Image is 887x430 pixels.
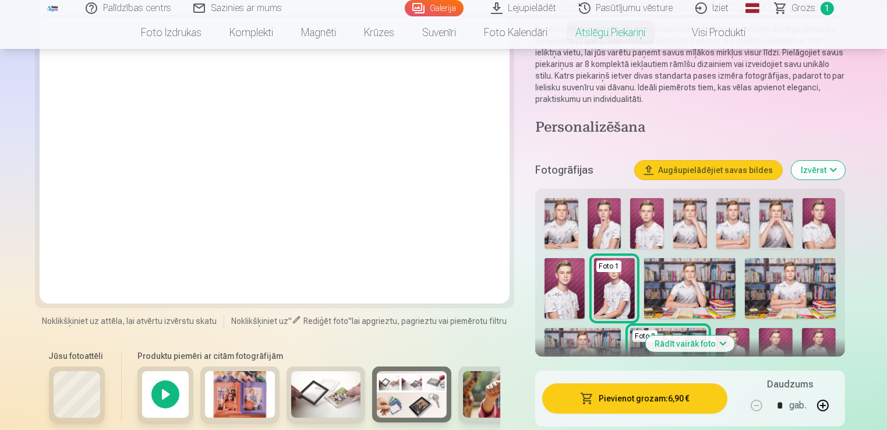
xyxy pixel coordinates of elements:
[660,16,760,49] a: Visi produkti
[535,119,846,138] h4: Personalizēšana
[767,378,813,392] h5: Daudzums
[288,316,292,326] span: "
[303,316,348,326] span: Rediģēt foto
[47,5,59,12] img: /fa1
[635,161,782,179] button: Augšupielādējiet savas bildes
[409,16,471,49] a: Suvenīri
[351,16,409,49] a: Krūzes
[471,16,562,49] a: Foto kalendāri
[646,336,735,352] button: Rādīt vairāk foto
[535,23,846,105] p: Pievienojiet personisku akcentu savām ikdienas lietām ar Modes Atslēgu piekariņu Komplekts (2 gab...
[352,316,507,326] span: lai apgrieztu, pagrieztu vai piemērotu filtru
[535,162,626,178] h5: Fotogrāfijas
[632,330,658,342] div: Foto 2
[562,16,660,49] a: Atslēgu piekariņi
[128,16,216,49] a: Foto izdrukas
[789,392,807,420] div: gab.
[216,16,288,49] a: Komplekti
[288,16,351,49] a: Magnēti
[791,161,845,179] button: Izvērst
[542,383,728,414] button: Pievienot grozam:6,90 €
[49,350,105,362] h6: Jūsu fotoattēli
[133,350,500,362] h6: Produktu piemēri ar citām fotogrāfijām
[792,1,816,15] span: Grozs
[42,315,217,327] span: Noklikšķiniet uz attēla, lai atvērtu izvērstu skatu
[231,316,288,326] span: Noklikšķiniet uz
[348,316,352,326] span: "
[596,260,621,272] div: Foto 1
[821,2,834,15] span: 1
